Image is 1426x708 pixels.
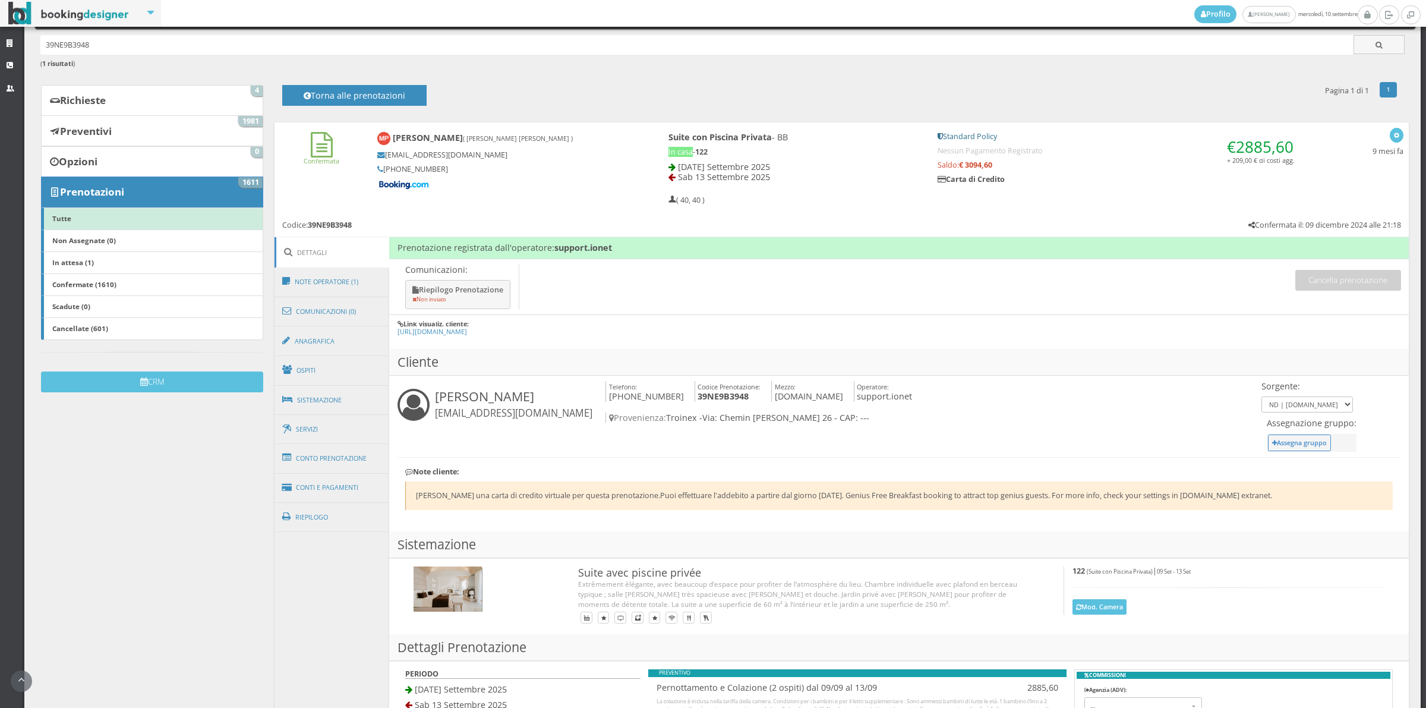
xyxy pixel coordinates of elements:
img: BookingDesigner.com [8,2,129,25]
h4: Prenotazione registrata dall'operatore: [389,237,1409,259]
b: Note cliente: [405,467,459,477]
a: Anagrafica [275,326,390,357]
a: Cancellate (601) [41,317,263,340]
b: Non Assegnate (0) [52,235,116,245]
span: 1981 [238,116,263,127]
small: ( [PERSON_NAME] [PERSON_NAME] ) [463,134,573,143]
p: Comunicazioni: [405,265,513,275]
small: 09 Set - 13 Set [1157,568,1191,575]
b: In attesa (1) [52,257,94,267]
b: Preventivi [60,124,112,138]
span: Sab 13 Settembre 2025 [678,171,770,182]
h4: - BB [668,132,922,142]
a: Note Operatore (1) [275,266,390,297]
a: Tutte [41,207,263,230]
b: 122 [1072,566,1085,576]
button: Cancella prenotazione [1295,270,1401,291]
b: Carta di Credito [938,174,1005,184]
b: support.ionet [554,242,612,253]
h5: Saldo: [938,161,1298,169]
h3: Suite avec piscine privée [578,567,1040,580]
h3: Dettagli Prenotazione [389,634,1409,661]
h5: Nessun Pagamento Registrato [938,146,1298,155]
li: [PERSON_NAME] una carta di credito virtuale per questa prenotazione.Puoi effettuare l'addebito a ... [405,482,1393,510]
a: Prenotazioni 1611 [41,177,263,207]
b: Scadute (0) [52,301,90,311]
h5: [PHONE_NUMBER] [377,165,629,174]
small: Non inviato [412,295,446,303]
h4: Sorgente: [1261,381,1353,391]
button: CRM [41,372,263,392]
h4: support.ionet [854,381,913,402]
b: 39NE9B3948 [308,220,352,230]
span: [DATE] Settembre 2025 [415,684,507,695]
b: Richieste [60,93,106,107]
a: Comunicazioni (0) [275,296,390,327]
span: mercoledì, 10 settembre [1194,5,1358,23]
a: 1 [1380,82,1397,97]
h4: [DOMAIN_NAME] [771,381,843,402]
b: Prenotazioni [60,185,124,199]
b: 122 [695,147,708,157]
label: Agenzia (ADV): [1084,687,1127,694]
span: [DATE] Settembre 2025 [678,161,770,172]
h5: - [668,147,922,156]
a: Conti e Pagamenti [275,473,390,503]
a: Profilo [1194,5,1237,23]
a: Confermate (1610) [41,273,263,296]
span: - CAP: --- [834,412,869,423]
span: 4 [251,86,263,96]
h4: 2885,60 [970,682,1058,693]
a: Non Assegnate (0) [41,229,263,252]
b: 1 risultati [42,59,73,68]
h6: ( ) [40,60,1405,68]
button: Riepilogo Prenotazione Non inviato [405,280,510,309]
h4: Torna alle prenotazioni [295,90,413,109]
a: Ospiti [275,355,390,386]
a: Servizi [275,414,390,445]
div: Extrêmement élégante, avec beaucoup d’espace pour profiter de l’atmosphère du lieu. Chambre indiv... [578,579,1040,609]
h5: | [1072,567,1385,575]
b: [PERSON_NAME] [393,132,573,143]
img: Miguel Pedro [377,132,391,146]
small: Codice Prenotazione: [698,382,761,391]
small: [EMAIL_ADDRESS][DOMAIN_NAME] [435,407,592,420]
a: Richieste 4 [41,85,263,116]
span: Via: Chemin [PERSON_NAME] 26 [702,412,832,423]
a: Riepilogo [275,502,390,533]
h5: 9 mesi fa [1373,147,1403,156]
small: Telefono: [609,382,637,391]
b: 39NE9B3948 [698,391,749,402]
span: 0 [251,147,263,158]
b: Tutte [52,213,71,223]
img: 41de60cac92d11ef969d06d5a9c234c7.jpg [414,567,482,612]
img: Booking-com-logo.png [377,180,431,190]
h4: Pernottamento e Colazione (2 ospiti) dal 09/09 al 13/09 [657,682,954,693]
button: Mod. Camera [1072,599,1127,614]
span: Provenienza: [609,412,666,423]
span: In casa [668,147,693,157]
small: Operatore: [857,382,889,391]
h5: Codice: [282,221,352,229]
a: Scadute (0) [41,295,263,318]
b: Suite con Piscina Privata [668,131,772,143]
a: Confermata [304,147,339,165]
button: Torna alle prenotazioni [282,85,427,106]
a: Preventivi 1981 [41,115,263,146]
b: Cancellate (601) [52,323,108,333]
h5: [EMAIL_ADDRESS][DOMAIN_NAME] [377,150,629,159]
small: (Suite con Piscina Privata) [1087,568,1153,575]
strong: € 3094,60 [959,160,992,170]
span: 1611 [238,177,263,188]
b: Opzioni [59,155,97,168]
h4: Troinex - [605,413,1258,423]
b: PERIODO [405,669,438,679]
h4: [PHONE_NUMBER] [605,381,684,402]
a: Sistemazione [275,385,390,416]
a: In attesa (1) [41,251,263,274]
h5: Standard Policy [938,132,1298,141]
h3: Sistemazione [389,531,1409,558]
a: Dettagli [275,237,390,268]
a: [URL][DOMAIN_NAME] [397,327,467,336]
b: Link visualiz. cliente: [403,319,469,328]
